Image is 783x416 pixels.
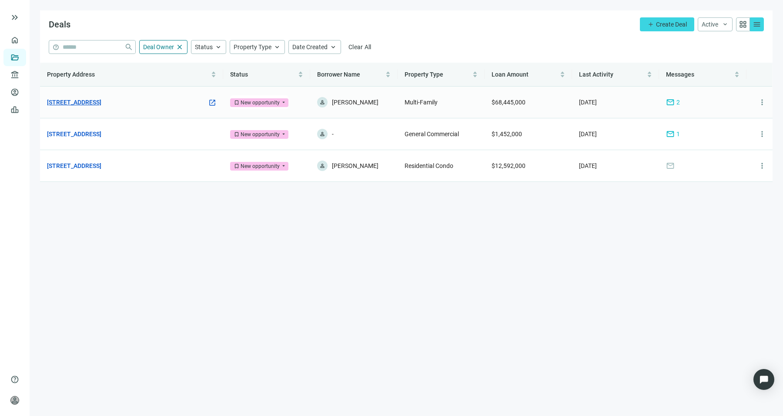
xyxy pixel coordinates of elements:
span: bookmark [234,100,240,106]
span: - [332,129,334,139]
span: more_vert [758,98,766,107]
button: Clear All [345,40,375,54]
span: $68,445,000 [492,99,525,106]
span: Status [230,71,248,78]
span: person [319,131,325,137]
span: General Commercial [405,131,459,138]
span: [DATE] [579,99,597,106]
div: New opportunity [241,162,280,171]
span: Property Type [234,44,271,50]
div: Open Intercom Messenger [753,369,774,390]
span: Multi-Family [405,99,438,106]
button: more_vert [753,94,771,111]
div: New opportunity [241,130,280,139]
span: keyboard_arrow_up [273,43,281,51]
span: Clear All [348,44,371,50]
span: Create Deal [656,21,687,28]
span: person [319,99,325,105]
span: more_vert [758,161,766,170]
button: addCreate Deal [640,17,694,31]
span: [PERSON_NAME] [332,161,378,171]
span: grid_view [739,20,747,29]
span: Active [702,21,718,28]
a: open_in_new [208,98,216,108]
span: Status [195,44,213,50]
span: [DATE] [579,162,597,169]
span: help [10,375,19,384]
span: Deal Owner [143,44,174,50]
span: account_balance [10,70,17,79]
div: New opportunity [241,98,280,107]
button: Activekeyboard_arrow_down [698,17,733,31]
span: Loan Amount [492,71,529,78]
span: Messages [666,71,694,78]
span: help [53,44,59,50]
span: [DATE] [579,131,597,138]
span: $1,452,000 [492,131,522,138]
span: menu [753,20,761,29]
span: mail [666,98,675,107]
span: 1 [676,129,680,139]
span: person [319,163,325,169]
button: more_vert [753,125,771,143]
a: [STREET_ADDRESS] [47,129,101,139]
span: mail [666,130,675,138]
span: keyboard_arrow_down [722,21,729,28]
span: [PERSON_NAME] [332,97,378,107]
span: add [647,21,654,28]
span: 2 [676,97,680,107]
span: keyboard_arrow_up [214,43,222,51]
button: keyboard_double_arrow_right [10,12,20,23]
span: close [176,43,184,51]
span: $12,592,000 [492,162,525,169]
span: bookmark [234,131,240,138]
span: mail [666,161,675,170]
a: [STREET_ADDRESS] [47,97,101,107]
a: [STREET_ADDRESS] [47,161,101,171]
span: keyboard_arrow_up [329,43,337,51]
span: more_vert [758,130,766,138]
span: Date Created [292,44,328,50]
span: Residential Condo [405,162,453,169]
span: Borrower Name [317,71,360,78]
span: Last Activity [579,71,613,78]
span: open_in_new [208,99,216,107]
span: Property Address [47,71,95,78]
span: Property Type [405,71,443,78]
span: bookmark [234,163,240,169]
span: person [10,396,19,405]
button: more_vert [753,157,771,174]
